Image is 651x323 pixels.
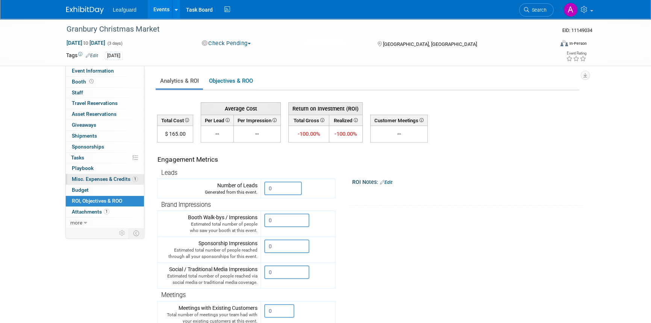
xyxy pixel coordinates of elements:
span: Leads [161,169,177,176]
th: Total Cost [157,115,193,126]
div: In-Person [569,41,587,46]
span: 1 [104,209,109,214]
div: Social / Traditional Media Impressions [161,265,257,286]
td: Tags [66,52,98,60]
span: 1 [132,176,138,182]
a: Tasks [66,153,144,163]
div: -- [374,130,424,138]
span: to [82,40,89,46]
a: Sponsorships [66,142,144,152]
span: more [70,220,82,226]
span: Booth not reserved yet [88,79,95,84]
span: Giveaways [72,122,96,128]
div: Number of Leads [161,182,257,196]
th: Realized [329,115,362,126]
div: Event Rating [566,52,586,55]
span: Brand Impressions [161,201,211,208]
img: Arlene Duncan [563,3,578,17]
img: ExhibitDay [66,6,104,14]
span: Meetings [161,291,186,299]
div: Estimated total number of people reached through all your sponsorships for this event. [161,247,257,260]
a: more [66,218,144,228]
span: Search [529,7,547,13]
span: (3 days) [107,41,123,46]
a: Booth [66,77,144,87]
a: ROI, Objectives & ROO [66,196,144,206]
span: Travel Reservations [72,100,118,106]
span: Event Information [72,68,114,74]
span: Leafguard [113,7,136,13]
button: Check Pending [199,39,254,47]
span: Shipments [72,133,97,139]
a: Event Information [66,66,144,76]
th: Per Impression [234,115,281,126]
span: Event ID: 11149034 [562,27,592,33]
span: Sponsorships [72,144,104,150]
td: $ 165.00 [157,126,193,143]
a: Edit [380,180,392,185]
span: Attachments [72,209,109,215]
div: Booth Walk-bys / Impressions [161,214,257,234]
div: Estimated total number of people reached via social media or traditional media coverage. [161,273,257,286]
span: Booth [72,79,95,85]
a: Playbook [66,163,144,174]
div: Event Format [509,39,587,50]
span: Misc. Expenses & Credits [72,176,138,182]
div: Sponsorship Impressions [161,240,257,260]
a: Misc. Expenses & Credits1 [66,174,144,185]
div: Granbury Christmas Market [64,23,542,36]
div: Generated from this event. [161,189,257,196]
a: Asset Reservations [66,109,144,120]
a: Travel Reservations [66,98,144,109]
span: -100.00% [335,130,357,137]
span: Staff [72,89,83,96]
div: ROI Notes: [352,176,583,186]
th: Average Cost [201,102,281,115]
div: Engagement Metrics [157,155,332,164]
a: Giveaways [66,120,144,130]
td: Toggle Event Tabs [129,228,144,238]
a: Objectives & ROO [204,74,257,88]
th: Return on Investment (ROI) [289,102,363,115]
span: -100.00% [297,130,320,137]
th: Per Lead [201,115,234,126]
img: Format-Inperson.png [560,40,568,46]
span: Budget [72,187,89,193]
span: -- [255,131,259,137]
th: Total Gross [289,115,329,126]
a: Staff [66,88,144,98]
div: [DATE] [105,52,123,60]
span: Asset Reservations [72,111,117,117]
a: Shipments [66,131,144,141]
td: Personalize Event Tab Strip [116,228,129,238]
span: Tasks [71,155,84,161]
th: Customer Meetings [371,115,428,126]
div: Estimated total number of people who saw your booth at this event. [161,221,257,234]
a: Search [519,3,554,17]
span: [GEOGRAPHIC_DATA], [GEOGRAPHIC_DATA] [383,41,477,47]
a: Edit [86,53,98,58]
a: Attachments1 [66,207,144,217]
a: Analytics & ROI [156,74,203,88]
span: ROI, Objectives & ROO [72,198,122,204]
span: Playbook [72,165,94,171]
span: [DATE] [DATE] [66,39,106,46]
a: Budget [66,185,144,196]
span: -- [215,131,219,137]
